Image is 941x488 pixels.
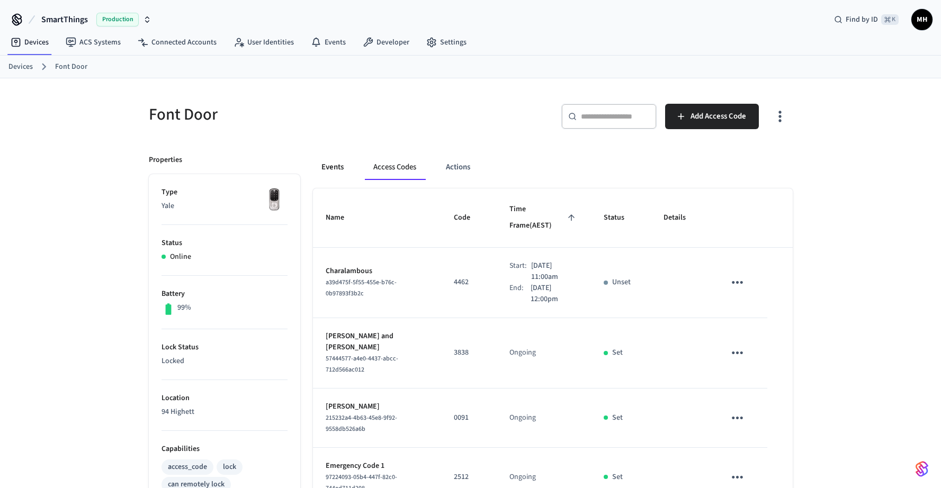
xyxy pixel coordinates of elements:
[454,277,484,288] p: 4462
[437,155,479,180] button: Actions
[162,187,288,198] p: Type
[531,260,579,283] p: [DATE] 11:00am
[162,342,288,353] p: Lock Status
[665,104,759,129] button: Add Access Code
[177,302,191,313] p: 99%
[664,210,700,226] span: Details
[149,104,464,125] h5: Font Door
[162,201,288,212] p: Yale
[96,13,139,26] span: Production
[912,10,931,29] span: MH
[41,13,88,26] span: SmartThings
[313,155,793,180] div: ant example
[531,283,578,305] p: [DATE] 12:00pm
[326,278,397,298] span: a39d475f-5f55-455e-b76c-0b97893f3b2c
[691,110,746,123] span: Add Access Code
[223,462,236,473] div: lock
[55,61,87,73] a: Font Door
[326,210,358,226] span: Name
[454,412,484,423] p: 0091
[225,33,302,52] a: User Identities
[454,210,484,226] span: Code
[326,401,429,412] p: [PERSON_NAME]
[2,33,57,52] a: Devices
[612,412,623,423] p: Set
[509,283,531,305] div: End:
[326,460,429,472] p: Emergency Code 1
[911,9,933,30] button: MH
[509,260,531,283] div: Start:
[313,155,352,180] button: Events
[162,238,288,249] p: Status
[604,210,638,226] span: Status
[612,472,623,483] p: Set
[326,331,429,353] p: [PERSON_NAME] and [PERSON_NAME]
[129,33,225,52] a: Connected Accounts
[162,406,288,418] p: 94 Highett
[149,155,182,166] p: Properties
[454,472,484,483] p: 2512
[365,155,425,180] button: Access Codes
[162,288,288,300] p: Battery
[168,462,207,473] div: access_code
[612,347,623,358] p: Set
[497,318,591,388] td: Ongoing
[916,460,928,477] img: SeamLogoGradient.69752ec5.svg
[418,33,475,52] a: Settings
[326,354,398,374] span: 57444577-a4e0-4437-abcc-712d566ac012
[162,356,288,367] p: Locked
[57,33,129,52] a: ACS Systems
[826,10,907,29] div: Find by ID⌘ K
[326,413,397,433] span: 215232a4-4b63-45e8-9f92-9558db526a6b
[302,33,354,52] a: Events
[454,347,484,358] p: 3838
[612,277,631,288] p: Unset
[881,14,899,25] span: ⌘ K
[162,393,288,404] p: Location
[326,266,429,277] p: Charalambous
[162,444,288,455] p: Capabilities
[846,14,878,25] span: Find by ID
[170,251,191,263] p: Online
[8,61,33,73] a: Devices
[261,187,288,213] img: Yale Assure Touchscreen Wifi Smart Lock, Satin Nickel, Front
[497,388,591,448] td: Ongoing
[354,33,418,52] a: Developer
[509,201,578,234] span: Time Frame(AEST)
